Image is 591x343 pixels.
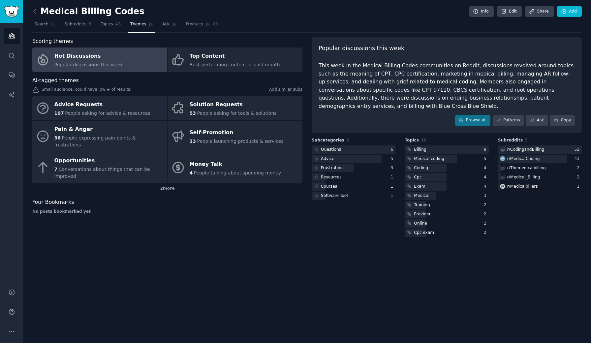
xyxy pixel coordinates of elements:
[54,135,136,147] span: People expressing pain points & frustrations
[498,145,582,154] a: r/CodingandBilling52
[54,167,150,179] span: Conversations about things that can be improved
[405,145,488,154] a: Billing8
[190,51,280,62] div: Top Content
[35,21,48,27] span: Search
[168,121,302,152] a: Self-Promotion33People launching products & services
[312,192,395,200] a: Software Tool1
[312,155,395,163] a: Advice5
[32,6,144,17] h2: Medical Billing Codes
[54,62,123,67] span: Popular discussions this week
[54,156,164,166] div: Opportunities
[321,156,334,162] div: Advice
[500,184,505,189] img: Medicalbillers
[32,198,74,206] span: Your Bookmarks
[32,209,302,215] div: No posts bookmarked yet
[168,152,302,183] a: Money Talk4People talking about spending money
[498,182,582,191] a: Medicalbillersr/Medicalbillers1
[212,21,218,27] span: 23
[32,19,58,33] a: Search
[197,110,276,116] span: People asking for tools & solutions
[484,147,489,153] div: 8
[190,128,284,138] div: Self-Promotion
[526,115,548,126] a: Ask
[498,138,523,143] span: Subreddits
[574,156,582,162] div: 43
[574,147,582,153] div: 52
[484,174,489,180] div: 4
[128,19,156,33] a: Themes
[550,115,575,126] button: Copy
[498,164,582,172] a: r/Themedicalbilling2
[312,138,344,143] span: Subcategories
[194,170,281,175] span: People talking about spending money
[98,19,123,33] a: Topics43
[391,156,396,162] div: 5
[197,139,283,144] span: People launching products & services
[391,165,396,171] div: 3
[455,115,490,126] a: Browse all
[414,230,434,236] div: Cpc exam
[32,87,302,94] div: Small audience, could have low # of results.
[414,156,444,162] div: Medical coding
[32,47,167,72] a: Hot DiscussionsPopular discussions this week
[405,155,488,163] a: Medical coding5
[321,174,342,180] div: Resources
[183,19,220,33] a: Products23
[498,155,582,163] a: MedicalCodingr/MedicalCoding43
[405,210,488,218] a: Provider2
[54,167,58,172] span: 7
[484,156,489,162] div: 5
[190,139,196,144] span: 33
[321,165,343,171] div: Frustration
[414,184,425,190] div: Exam
[484,193,489,199] div: 3
[497,6,522,17] a: Edit
[312,145,395,154] a: Questions6
[32,183,302,194] div: 2 more
[319,62,575,110] div: This week in the Medical Billing Codes communities on Reddit, discussions revolved around topics ...
[168,47,302,72] a: Top ContentBest-performing content of past month
[190,159,281,170] div: Money Talk
[405,173,488,181] a: Cpc4
[190,100,277,110] div: Solution Requests
[321,184,337,190] div: Courses
[391,193,396,199] div: 1
[484,165,489,171] div: 4
[500,156,505,161] img: MedicalCoding
[484,202,489,208] div: 2
[62,19,94,33] a: Subreddits5
[414,211,430,217] div: Provider
[162,21,170,27] span: Ask
[414,147,426,153] div: Billing
[89,21,92,27] span: 5
[54,124,164,135] div: Pain & Anger
[405,201,488,209] a: Training2
[405,164,488,172] a: Coding4
[312,164,395,172] a: Frustration3
[507,184,538,190] div: r/ Medicalbillers
[405,219,488,228] a: Online2
[115,21,121,27] span: 43
[321,193,348,199] div: Software Tool
[405,192,488,200] a: Medical3
[101,21,113,27] span: Topics
[484,184,489,190] div: 4
[54,51,123,62] div: Hot Discussions
[414,165,428,171] div: Coding
[269,87,302,94] a: Add similar subs
[319,44,404,52] span: Popular discussions this week
[484,211,489,217] div: 2
[130,21,146,27] span: Themes
[312,182,395,191] a: Courses1
[507,174,540,180] div: r/ Medical_Billing
[484,230,489,236] div: 2
[414,193,429,199] div: Medical
[32,121,167,152] a: Pain & Anger36People expressing pain points & frustrations
[190,170,193,175] span: 4
[557,6,582,17] a: Add
[414,202,430,208] div: Training
[507,147,544,153] div: r/ CodingandBilling
[65,21,86,27] span: Subreddits
[507,156,540,162] div: r/ MedicalCoding
[168,96,302,120] a: Solution Requests53People asking for tools & solutions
